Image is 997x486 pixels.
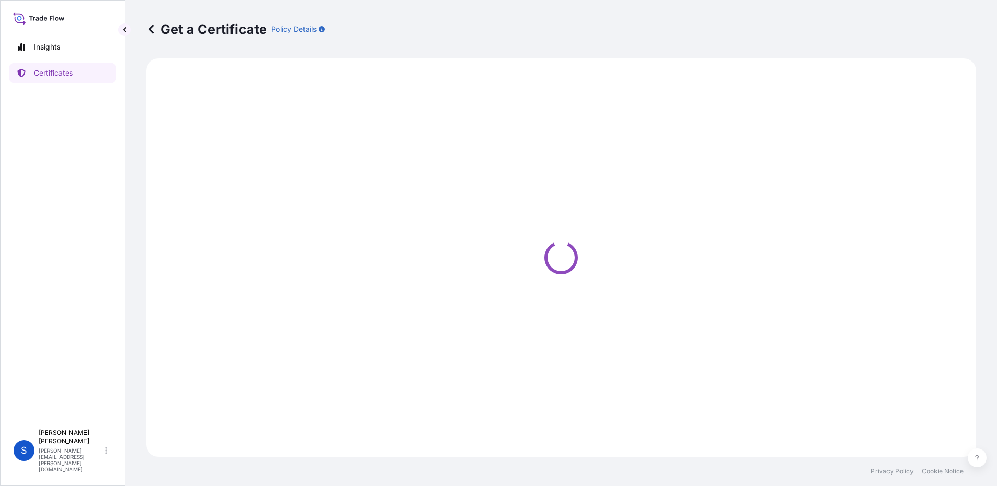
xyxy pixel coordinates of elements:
[21,445,27,456] span: S
[9,37,116,57] a: Insights
[871,467,914,476] a: Privacy Policy
[34,68,73,78] p: Certificates
[152,65,970,451] div: Loading
[9,63,116,83] a: Certificates
[39,447,103,472] p: [PERSON_NAME][EMAIL_ADDRESS][PERSON_NAME][DOMAIN_NAME]
[922,467,964,476] a: Cookie Notice
[39,429,103,445] p: [PERSON_NAME] [PERSON_NAME]
[34,42,60,52] p: Insights
[271,24,317,34] p: Policy Details
[146,21,267,38] p: Get a Certificate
